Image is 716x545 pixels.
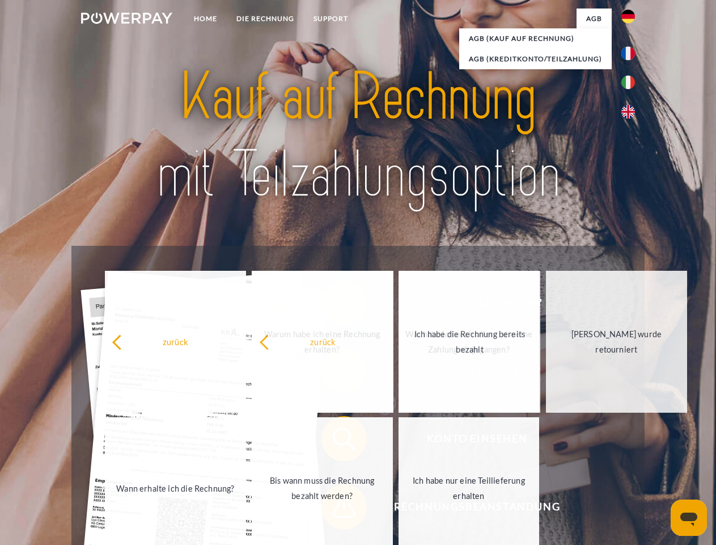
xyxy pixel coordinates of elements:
a: AGB (Kreditkonto/Teilzahlung) [459,49,612,69]
img: logo-powerpay-white.svg [81,12,172,24]
iframe: Schaltfläche zum Öffnen des Messaging-Fensters [671,500,707,536]
div: Wann erhalte ich die Rechnung? [112,480,239,496]
img: it [621,76,635,89]
img: de [621,10,635,23]
img: en [621,105,635,119]
a: AGB (Kauf auf Rechnung) [459,28,612,49]
img: title-powerpay_de.svg [108,54,608,217]
div: zurück [112,334,239,349]
a: Home [184,9,227,29]
div: [PERSON_NAME] wurde retourniert [553,326,680,357]
a: SUPPORT [304,9,358,29]
a: DIE RECHNUNG [227,9,304,29]
a: agb [577,9,612,29]
div: Ich habe die Rechnung bereits bezahlt [406,326,533,357]
div: Ich habe nur eine Teillieferung erhalten [405,473,533,504]
img: fr [621,47,635,60]
div: Bis wann muss die Rechnung bezahlt werden? [259,473,386,504]
div: zurück [259,334,387,349]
